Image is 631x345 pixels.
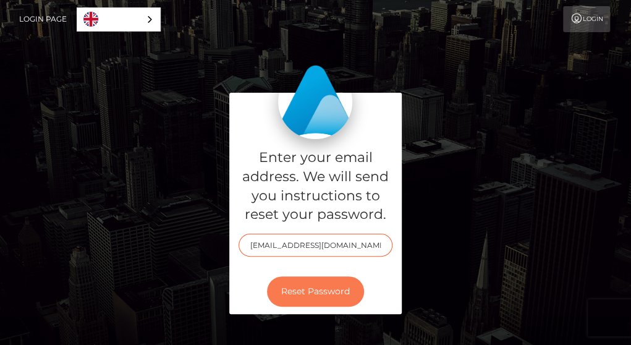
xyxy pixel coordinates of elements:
a: Login [563,6,610,32]
img: MassPay Login [278,65,352,139]
a: Login Page [19,6,67,32]
aside: Language selected: English [77,7,161,32]
input: E-mail... [239,234,393,257]
h5: Enter your email address. We will send you instructions to reset your password. [239,148,393,224]
a: English [77,8,160,31]
button: Reset Password [267,276,364,307]
div: Language [77,7,161,32]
